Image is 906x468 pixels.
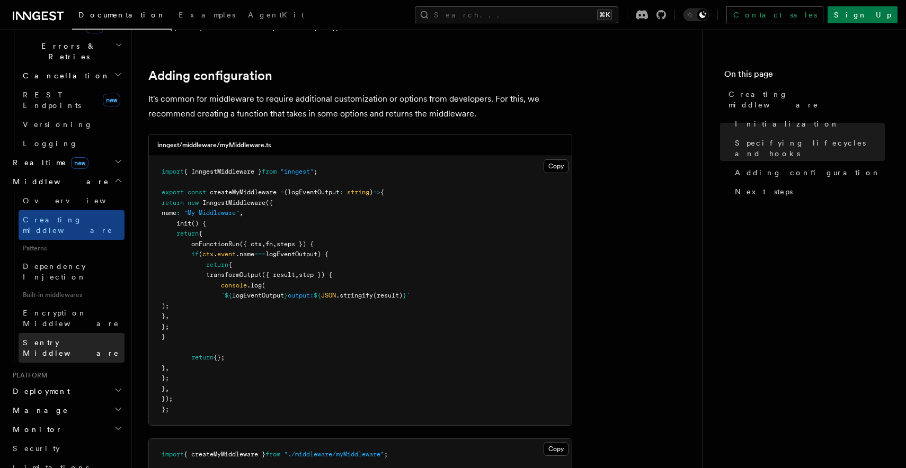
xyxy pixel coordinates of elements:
[71,157,88,169] span: new
[19,303,125,333] a: Encryption Middleware
[828,6,898,23] a: Sign Up
[148,92,572,121] p: It's common for middleware to require additional customization or options from developers. For th...
[19,85,125,115] a: REST Endpointsnew
[23,139,78,148] span: Logging
[683,8,709,21] button: Toggle dark mode
[221,282,247,289] span: console
[265,199,273,206] span: ({
[199,250,202,258] span: (
[265,250,328,258] span: logEventOutput) {
[228,261,232,268] span: {
[179,11,235,19] span: Examples
[321,292,336,299] span: JSON
[162,385,165,392] span: }
[188,188,206,196] span: const
[8,371,48,380] span: Platform
[8,172,125,191] button: Middleware
[23,215,113,235] span: Creating middleware
[314,168,317,175] span: ;
[406,292,410,299] span: `
[206,261,228,268] span: return
[729,89,885,110] span: Creating middleware
[8,176,109,187] span: Middleware
[19,210,125,240] a: Creating middleware
[242,3,310,29] a: AgentKit
[162,364,165,372] span: }
[206,271,262,278] span: transformOutput
[225,292,232,299] span: ${
[239,209,243,217] span: ,
[176,230,199,237] span: return
[162,333,165,340] span: }
[262,168,277,175] span: from
[176,220,191,227] span: init
[19,333,125,363] a: Sentry Middleware
[299,271,332,278] span: step }) {
[176,209,180,217] span: :
[103,94,120,106] span: new
[262,271,295,278] span: ({ result
[8,191,125,363] div: Middleware
[19,37,125,66] button: Errors & Retries
[162,395,173,402] span: });
[162,168,184,175] span: import
[724,68,885,85] h4: On this page
[265,451,280,458] span: from
[544,442,569,456] button: Copy
[247,282,262,289] span: .log
[221,292,225,299] span: `
[731,133,885,163] a: Specifying lifecycles and hooks
[8,401,125,420] button: Manage
[239,240,262,248] span: ({ ctx
[19,191,125,210] a: Overview
[19,41,115,62] span: Errors & Retries
[731,114,885,133] a: Initialization
[380,188,384,196] span: {
[735,138,885,159] span: Specifying lifecycles and hooks
[415,6,618,23] button: Search...⌘K
[162,312,165,320] span: }
[72,3,172,30] a: Documentation
[23,309,119,328] span: Encryption Middleware
[19,286,125,303] span: Built-in middlewares
[277,240,314,248] span: steps }) {
[165,312,169,320] span: ,
[8,386,70,397] span: Deployment
[23,338,119,357] span: Sentry Middleware
[214,250,217,258] span: .
[284,188,340,196] span: (logEventOutput
[214,354,225,361] span: {};
[165,385,169,392] span: ,
[8,439,125,458] a: Security
[188,199,199,206] span: new
[8,424,63,435] span: Monitor
[202,199,265,206] span: InngestMiddleware
[265,240,273,248] span: fn
[384,451,388,458] span: ;
[19,134,125,153] a: Logging
[172,3,242,29] a: Examples
[248,11,304,19] span: AgentKit
[262,240,265,248] span: ,
[23,91,81,110] span: REST Endpoints
[19,115,125,134] a: Versioning
[403,292,406,299] span: }
[280,188,284,196] span: =
[162,323,169,330] span: };
[191,220,206,227] span: () {
[148,68,272,83] a: Adding configuration
[597,10,612,20] kbd: ⌘K
[735,119,839,129] span: Initialization
[731,163,885,182] a: Adding configuration
[78,11,166,19] span: Documentation
[280,168,314,175] span: "inngest"
[19,240,125,257] span: Patterns
[23,120,93,129] span: Versioning
[8,153,125,172] button: Realtimenew
[191,354,214,361] span: return
[347,188,369,196] span: string
[19,257,125,286] a: Dependency Injection
[23,196,132,205] span: Overview
[162,209,176,217] span: name
[735,167,881,178] span: Adding configuration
